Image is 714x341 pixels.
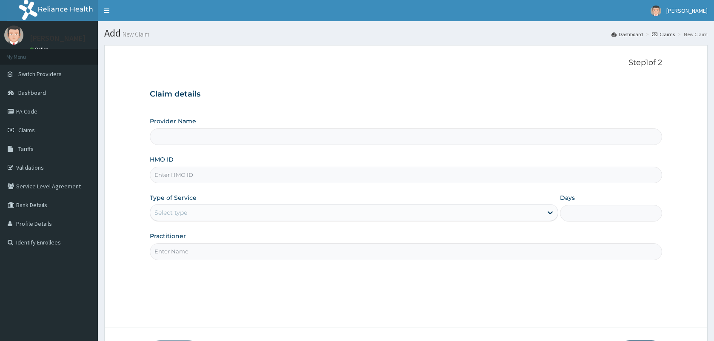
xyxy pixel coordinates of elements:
span: Claims [18,126,35,134]
label: Days [560,193,575,202]
a: Claims [652,31,675,38]
input: Enter Name [150,243,662,260]
li: New Claim [676,31,708,38]
label: Provider Name [150,117,196,125]
input: Enter HMO ID [150,167,662,183]
img: User Image [651,6,661,16]
p: [PERSON_NAME] [30,34,86,42]
h1: Add [104,28,708,39]
span: Switch Providers [18,70,62,78]
span: Dashboard [18,89,46,97]
a: Dashboard [611,31,643,38]
label: Type of Service [150,193,197,202]
img: User Image [4,26,23,45]
span: [PERSON_NAME] [666,7,708,14]
label: Practitioner [150,232,186,240]
div: Select type [154,208,187,217]
a: Online [30,46,50,52]
h3: Claim details [150,90,662,99]
span: Tariffs [18,145,34,153]
p: Step 1 of 2 [150,58,662,68]
label: HMO ID [150,155,174,164]
small: New Claim [121,31,149,37]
